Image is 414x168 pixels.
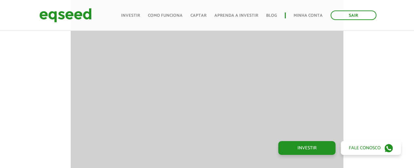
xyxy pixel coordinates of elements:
a: Captar [190,13,207,18]
a: Minha conta [294,13,323,18]
img: EqSeed [39,7,92,24]
a: Como funciona [148,13,183,18]
a: Sair [331,10,376,20]
a: Blog [266,13,277,18]
a: Fale conosco [341,141,401,155]
a: Investir [278,141,335,155]
a: Investir [121,13,140,18]
a: Aprenda a investir [214,13,258,18]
